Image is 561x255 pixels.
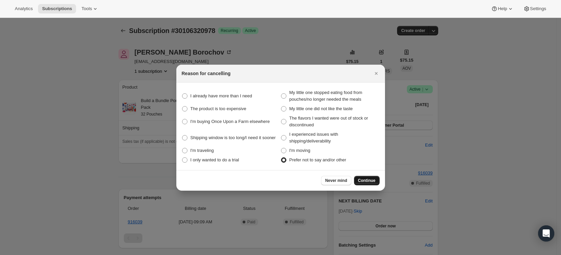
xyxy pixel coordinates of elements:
span: I already have more than I need [190,93,252,98]
button: Never mind [321,176,351,185]
span: Help [498,6,507,11]
span: My little one did not like the taste [289,106,353,111]
span: Settings [530,6,546,11]
button: Subscriptions [38,4,76,13]
h2: Reason for cancelling [182,70,231,77]
button: Continue [354,176,380,185]
span: Tools [81,6,92,11]
button: Close [372,69,381,78]
span: Never mind [325,178,347,183]
span: Analytics [15,6,33,11]
span: I experienced issues with shipping/deliverability [289,132,338,144]
span: I'm moving [289,148,310,153]
span: My little one stopped eating food from pouches/no longer needed the meals [289,90,362,102]
span: The flavors I wanted were out of stock or discontinued [289,116,368,127]
button: Tools [77,4,103,13]
span: I only wanted to do a trial [190,157,239,162]
button: Settings [519,4,550,13]
div: Open Intercom Messenger [538,225,554,242]
span: The product is too expensive [190,106,246,111]
button: Help [487,4,518,13]
span: I'm traveling [190,148,214,153]
span: Prefer not to say and/or other [289,157,346,162]
span: Shipping window is too long/I need it sooner [190,135,276,140]
span: Continue [358,178,376,183]
span: I'm buying Once Upon a Farm elsewhere [190,119,270,124]
button: Analytics [11,4,37,13]
span: Subscriptions [42,6,72,11]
